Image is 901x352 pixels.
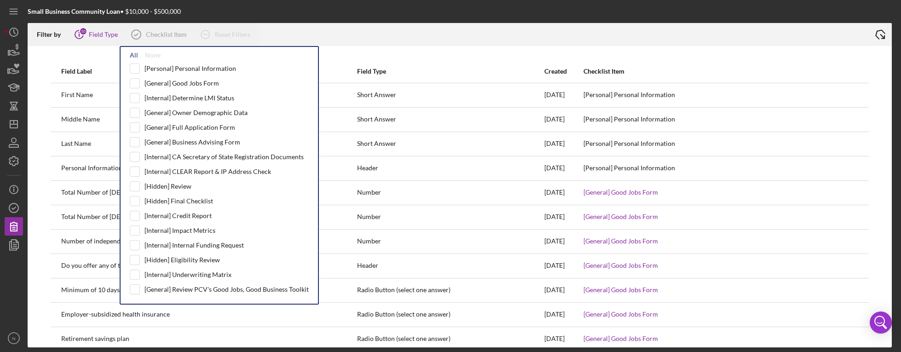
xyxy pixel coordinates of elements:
div: [Internal] Underwriting Matrix [144,271,231,278]
div: Checklist Item [583,68,858,75]
div: Middle Name [61,108,356,131]
div: [Internal] Credit Report [144,212,212,219]
div: Number [357,206,543,229]
div: Field Label [61,68,356,75]
a: [General] Good Jobs Form [583,189,658,196]
div: [Hidden] Review [144,183,191,190]
div: [DATE] [544,84,583,107]
a: [General] Good Jobs Form [583,262,658,269]
div: First Name [61,84,356,107]
div: [DATE] [544,254,583,277]
div: [General] Full Application Form [144,124,235,131]
b: Small Business Community Loan [28,7,120,15]
div: Number [357,230,543,253]
span: Fields are disabled for this checklist item [583,91,675,98]
div: • $10,000 - $500,000 [28,8,181,15]
div: Open Intercom Messenger [870,312,892,334]
a: [General] Good Jobs Form [583,237,658,245]
div: All [130,52,138,59]
div: Do you offer any of the following to your Workers? [61,254,356,277]
div: [DATE] [544,157,583,180]
div: Radio Button (select one answer) [357,279,543,302]
a: [General] Good Jobs Form [583,286,658,294]
div: Short Answer [357,133,543,156]
div: [General] Business Advising Form [144,138,240,146]
div: Short Answer [357,108,543,131]
a: [General] Good Jobs Form [583,335,658,342]
div: [Hidden] Eligibility Review [144,256,220,264]
a: [General] Good Jobs Form [583,311,658,318]
div: Employer-subsidized health insurance [61,303,356,326]
div: [DATE] [544,279,583,302]
div: Number [357,181,543,204]
div: [Internal] Determine LMI Status [144,94,234,102]
div: [General] Review PCV's Good Jobs, Good Business Toolkit [144,286,309,293]
div: Number of independent contractors? (1099 workers) [61,230,356,253]
div: None [145,52,161,59]
span: Fields are disabled for this checklist item [583,140,675,147]
div: 10 [79,27,87,35]
div: Last Name [61,133,356,156]
div: [DATE] [544,303,583,326]
button: N [5,329,23,347]
div: Created [544,68,583,75]
button: Reset Filters [194,25,260,44]
div: Minimum of 10 days paid leave annually [61,279,356,302]
text: N [12,336,16,341]
div: Header [357,157,543,180]
div: Field Type [357,68,543,75]
div: Total Number of [DEMOGRAPHIC_DATA] W-2 Employees [61,181,356,204]
div: [Internal] CLEAR Report & IP Address Check [144,168,271,175]
div: Total Number of [DEMOGRAPHIC_DATA] W-2 Employees [61,206,356,229]
span: Fields are disabled for this checklist item [583,115,675,123]
div: [DATE] [544,230,583,253]
a: [General] Good Jobs Form [583,213,658,220]
div: Checklist Item [146,31,187,38]
div: [Personal] Personal Information [144,65,236,72]
div: [Internal] CA Secretary of State Registration Documents [144,153,304,161]
span: Fields are disabled for this checklist item [583,164,675,172]
div: [Hidden] Final Checklist [144,197,213,205]
div: [DATE] [544,108,583,131]
div: [DATE] [544,133,583,156]
div: Reset Filters [215,25,250,44]
div: Filter by [37,31,68,38]
div: Radio Button (select one answer) [357,328,543,351]
div: Personal Information [61,157,356,180]
div: Retirement savings plan [61,328,356,351]
div: [General] Owner Demographic Data [144,109,248,116]
div: Header [357,254,543,277]
div: [Internal] Internal Funding Request [144,242,244,249]
div: Radio Button (select one answer) [357,303,543,326]
div: [DATE] [544,181,583,204]
div: [DATE] [544,206,583,229]
div: [DATE] [544,328,583,351]
div: Field Type [89,31,118,38]
div: [Internal] Impact Metrics [144,227,215,234]
div: Short Answer [357,84,543,107]
div: [General] Good Jobs Form [144,80,219,87]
